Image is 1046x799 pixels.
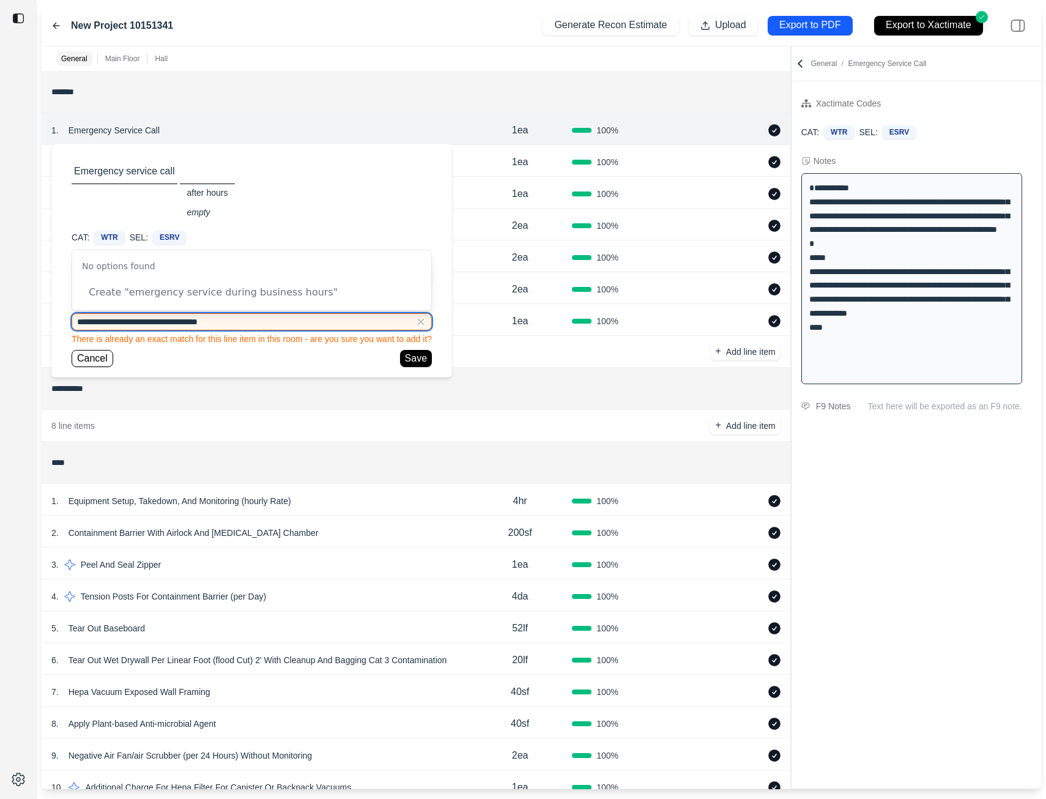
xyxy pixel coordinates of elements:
span: 100 % [596,220,618,232]
p: SEL: [859,126,877,138]
p: 1 . [51,124,59,136]
div: WTR [824,125,854,139]
span: 100 % [596,283,618,295]
p: 7 . [51,686,59,698]
p: 40sf [511,685,529,699]
p: Add line item [726,420,776,432]
p: 1ea [512,557,529,572]
p: 1ea [512,314,529,329]
div: ESRV [883,125,916,139]
div: ESRV [153,231,186,244]
p: 2ea [512,218,529,233]
p: 52lf [512,621,528,636]
span: 100 % [596,156,618,168]
p: 1ea [512,187,529,201]
p: 5 . [51,622,59,634]
p: + [715,418,721,433]
button: Export to PDF [768,16,853,35]
span: 100 % [596,781,618,793]
p: General [61,54,87,64]
p: Text here will be exported as an F9 note. [868,400,1031,412]
p: Hall [155,54,168,64]
button: Export to Xactimate [862,10,995,41]
p: 10 . [51,781,63,793]
p: 9 . [51,749,59,762]
p: 4hr [513,494,527,508]
span: 100 % [596,315,618,327]
div: Xactimate Codes [816,96,881,111]
p: Peel And Seal Zipper [76,556,166,573]
p: Emergency Service Call [64,122,165,139]
div: empty [180,204,236,221]
p: Containment Barrier With Airlock And [MEDICAL_DATA] Chamber [64,524,324,541]
button: Save [400,350,432,367]
p: CAT: [72,231,89,243]
div: F9 Notes [816,399,851,414]
div: after hours [180,184,236,201]
p: Apply Plant-based Anti-microbial Agent [64,715,221,732]
div: No options found [77,255,426,277]
p: Tear Out Wet Drywall Per Linear Foot (flood Cut) 2' With Cleanup And Bagging Cat 3 Contamination [64,652,452,669]
span: 100 % [596,718,618,730]
p: 6 . [51,654,59,666]
p: Export to Xactimate [886,18,971,32]
p: Main Floor [105,54,140,64]
p: 1ea [512,780,529,795]
button: +Add line item [710,343,780,360]
p: 4da [512,589,529,604]
span: 100 % [596,124,618,136]
p: 2ea [512,282,529,297]
span: Emergency Service Call [848,59,926,68]
button: Cancel [72,350,113,367]
span: 100 % [596,622,618,634]
p: Negative Air Fan/air Scrubber (per 24 Hours) Without Monitoring [64,747,317,764]
p: 4 . [51,590,59,603]
button: Create "emergency service during business hours" [77,280,426,305]
p: Tear Out Baseboard [64,620,150,637]
button: Export to Xactimate [874,16,983,35]
label: New Project 10151341 [71,18,173,33]
button: Generate Recon Estimate [543,16,678,35]
p: Generate Recon Estimate [554,18,667,32]
div: Notes [814,155,836,167]
span: 100 % [596,686,618,698]
span: 100 % [596,590,618,603]
p: General [811,59,927,69]
span: 100 % [596,749,618,762]
button: +Add line item [710,417,780,434]
span: 100 % [596,251,618,264]
p: 1ea [512,123,529,138]
p: 2ea [512,748,529,763]
p: Equipment Setup, Takedown, And Monitoring (hourly Rate) [64,492,296,510]
p: Upload [715,18,746,32]
p: + [715,344,721,359]
div: WTR [94,231,124,244]
p: Additional Charge For Hepa Filter For Canister Or Backpack Vacuums [80,779,356,796]
img: toggle sidebar [12,12,24,24]
p: 2ea [512,250,529,265]
img: comment [801,403,810,410]
p: 1 . [51,495,59,507]
p: Export to PDF [779,18,840,32]
span: 100 % [596,559,618,571]
p: 20lf [512,653,528,667]
p: CAT: [801,126,819,138]
p: 8 line items [51,420,95,432]
p: There is already an exact match for this line item in this room - are you sure you want to add it? [72,333,432,345]
p: 40sf [511,716,529,731]
p: 2 . [51,527,59,539]
p: 8 . [51,718,59,730]
span: / [837,59,848,68]
p: SEL: [130,231,148,243]
p: 1ea [512,155,529,169]
img: right-panel.svg [1004,12,1031,39]
p: Hepa Vacuum Exposed Wall Framing [64,683,215,701]
p: 200sf [508,526,532,540]
span: 100 % [596,654,618,666]
p: Tension Posts For Containment Barrier (per Day) [76,588,271,605]
span: 100 % [596,527,618,539]
p: Emergency service call [72,164,177,179]
button: Upload [689,16,758,35]
span: 100 % [596,188,618,200]
p: 3 . [51,559,59,571]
